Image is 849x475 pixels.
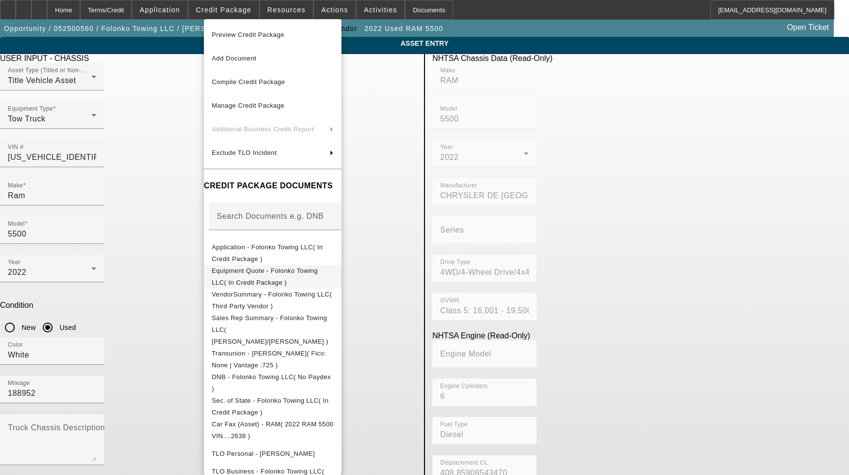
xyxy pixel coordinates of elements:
[204,395,341,418] button: Sec. of State - Folonko Towing LLC( In Credit Package )
[212,420,334,440] span: Car Fax (Asset) - RAM( 2022 RAM 5500 VIN....2638 )
[212,450,315,457] span: TLO Personal - [PERSON_NAME]
[204,418,341,442] button: Car Fax (Asset) - RAM( 2022 RAM 5500 VIN....2638 )
[212,397,329,416] span: Sec. of State - Folonko Towing LLC( In Credit Package )
[212,350,326,369] span: Transunion - [PERSON_NAME]( Fico: None | Vantage :725 )
[212,55,256,62] span: Add Document
[204,442,341,466] button: TLO Personal - Touray, Lamin
[212,291,332,310] span: VendorSummary - Folonko Towing LLC( Third Party Vendor )
[204,265,341,289] button: Equipment Quote - Folonko Towing LLC( In Credit Package )
[217,212,324,220] mat-label: Search Documents e.g. DNB
[204,348,341,371] button: Transunion - Touray, Lamin( Fico: None | Vantage :725 )
[204,241,341,265] button: Application - Folonko Towing LLC( In Credit Package )
[212,314,328,345] span: Sales Rep Summary - Folonko Towing LLC( [PERSON_NAME]/[PERSON_NAME] )
[212,102,284,109] span: Manage Credit Package
[212,267,318,286] span: Equipment Quote - Folonko Towing LLC( In Credit Package )
[212,31,284,38] span: Preview Credit Package
[204,180,341,192] h4: CREDIT PACKAGE DOCUMENTS
[212,149,277,156] span: Exclude TLO Incident
[204,371,341,395] button: DNB - Folonko Towing LLC( No Paydex )
[204,289,341,312] button: VendorSummary - Folonko Towing LLC( Third Party Vendor )
[212,243,323,263] span: Application - Folonko Towing LLC( In Credit Package )
[212,373,331,392] span: DNB - Folonko Towing LLC( No Paydex )
[204,312,341,348] button: Sales Rep Summary - Folonko Towing LLC( Bush, Dante/Higgins, Samuel )
[212,78,285,86] span: Compile Credit Package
